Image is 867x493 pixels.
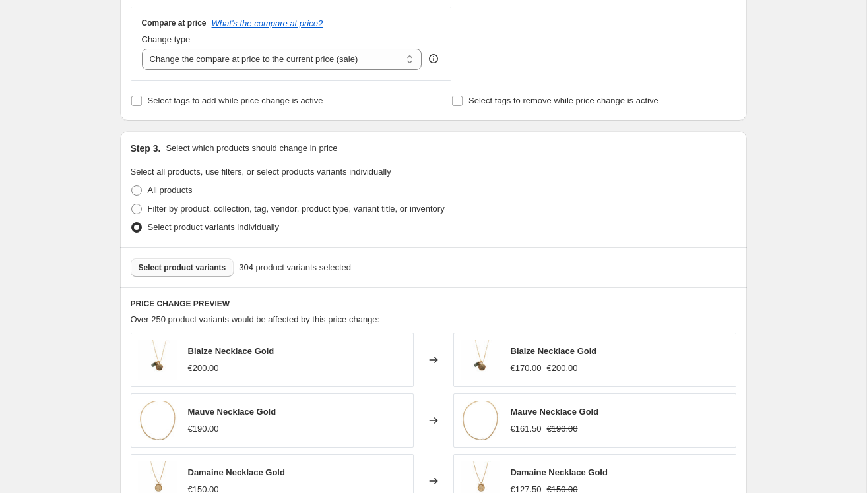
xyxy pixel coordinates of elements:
[131,314,380,324] span: Over 250 product variants would be affected by this price change:
[188,467,285,477] span: Damaine Necklace Gold
[188,346,274,356] span: Blaize Necklace Gold
[131,258,234,277] button: Select product variants
[547,362,578,375] strike: €200.00
[166,142,337,155] p: Select which products should change in price
[239,261,351,274] span: 304 product variants selected
[511,467,608,477] span: Damaine Necklace Gold
[188,362,219,375] div: €200.00
[138,340,177,380] img: Mimi-et-Toi-Blaize-Necklace-Gold-scaled_80x.jpg
[131,142,161,155] h2: Step 3.
[427,52,440,65] div: help
[148,96,323,105] span: Select tags to add while price change is active
[148,222,279,232] span: Select product variants individually
[131,299,736,309] h6: PRICE CHANGE PREVIEW
[212,18,323,28] button: What's the compare at price?
[511,346,597,356] span: Blaize Necklace Gold
[461,340,500,380] img: Mimi-et-Toi-Blaize-Necklace-Gold-scaled_80x.jpg
[461,401,500,440] img: mimi-et-toi-mauve-necklace-gold-4-scaled_80x.jpg
[148,185,193,195] span: All products
[547,422,578,436] strike: €190.00
[511,362,542,375] div: €170.00
[468,96,658,105] span: Select tags to remove while price change is active
[139,262,226,273] span: Select product variants
[138,401,177,440] img: mimi-et-toi-mauve-necklace-gold-4-scaled_80x.jpg
[511,407,599,417] span: Mauve Necklace Gold
[188,407,276,417] span: Mauve Necklace Gold
[131,167,391,177] span: Select all products, use filters, or select products variants individually
[188,422,219,436] div: €190.00
[142,18,207,28] h3: Compare at price
[142,34,191,44] span: Change type
[511,422,542,436] div: €161.50
[148,204,445,214] span: Filter by product, collection, tag, vendor, product type, variant title, or inventory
